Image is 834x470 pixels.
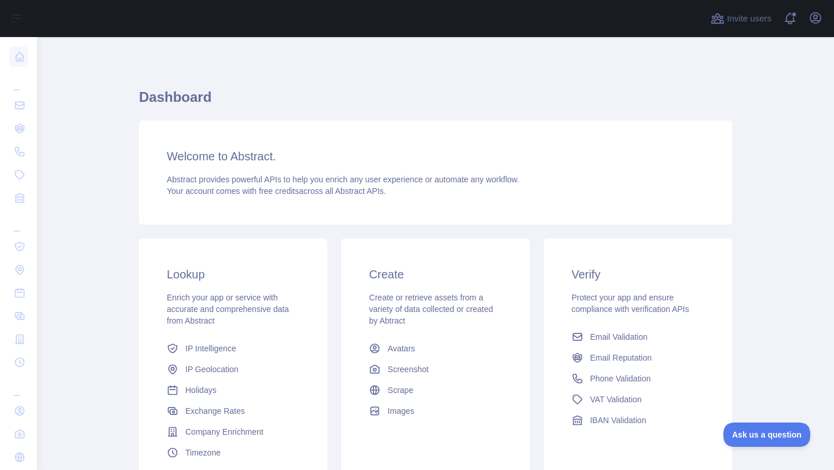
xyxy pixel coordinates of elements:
[567,410,709,431] a: IBAN Validation
[167,186,386,196] span: Your account comes with across all Abstract APIs.
[9,69,28,93] div: ...
[364,359,506,380] a: Screenshot
[167,266,299,282] h3: Lookup
[387,363,429,375] span: Screenshot
[162,380,304,401] a: Holidays
[708,9,774,28] button: Invite users
[590,394,642,405] span: VAT Validation
[162,421,304,442] a: Company Enrichment
[727,12,771,25] span: Invite users
[567,347,709,368] a: Email Reputation
[590,414,646,426] span: IBAN Validation
[387,405,414,417] span: Images
[364,401,506,421] a: Images
[167,175,520,184] span: Abstract provides powerful APIs to help you enrich any user experience or automate any workflow.
[387,384,413,396] span: Scrape
[590,331,648,343] span: Email Validation
[167,293,289,325] span: Enrich your app or service with accurate and comprehensive data from Abstract
[590,373,651,384] span: Phone Validation
[364,338,506,359] a: Avatars
[723,423,811,447] iframe: Toggle Customer Support
[185,405,245,417] span: Exchange Rates
[9,375,28,398] div: ...
[369,266,502,282] h3: Create
[572,293,689,314] span: Protect your app and ensure compliance with verification APIs
[162,338,304,359] a: IP Intelligence
[139,88,732,116] h1: Dashboard
[162,442,304,463] a: Timezone
[185,426,264,438] span: Company Enrichment
[185,384,217,396] span: Holidays
[162,359,304,380] a: IP Geolocation
[167,148,704,164] h3: Welcome to Abstract.
[567,389,709,410] a: VAT Validation
[185,447,221,458] span: Timezone
[364,380,506,401] a: Scrape
[387,343,415,354] span: Avatars
[162,401,304,421] a: Exchange Rates
[590,352,652,363] span: Email Reputation
[185,343,236,354] span: IP Intelligence
[259,186,299,196] span: free credits
[185,363,239,375] span: IP Geolocation
[567,326,709,347] a: Email Validation
[572,266,704,282] h3: Verify
[9,211,28,234] div: ...
[369,293,493,325] span: Create or retrieve assets from a variety of data collected or created by Abtract
[567,368,709,389] a: Phone Validation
